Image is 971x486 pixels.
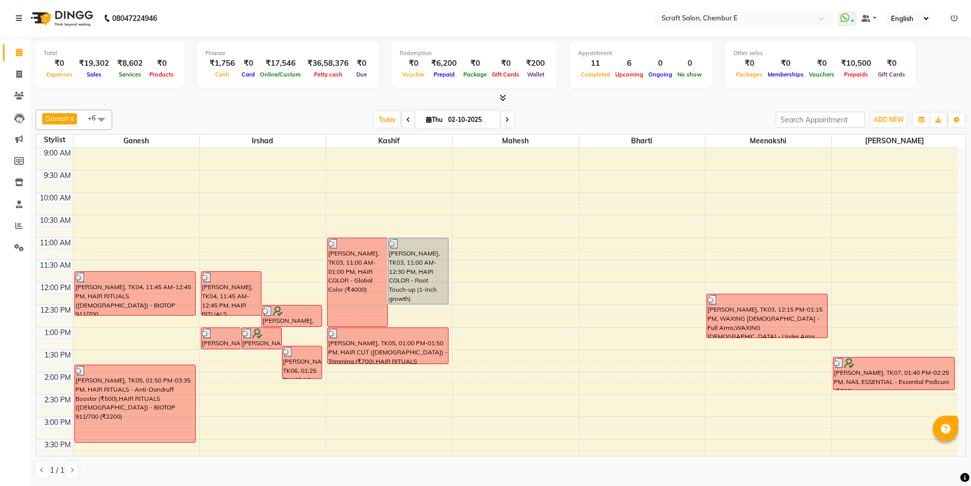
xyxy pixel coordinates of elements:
[871,113,906,127] button: ADD NEW
[489,71,522,78] span: Gift Cards
[646,58,675,69] div: 0
[73,135,199,147] span: Ganesh
[201,272,261,315] div: [PERSON_NAME], TK04, 11:45 AM-12:45 PM, HAIR RITUALS ([DEMOGRAPHIC_DATA]) - BIOTOP 911/700
[328,238,387,326] div: [PERSON_NAME], TK03, 11:00 AM-01:00 PM, HAIR COLOR - Global Color (₹4000)
[112,4,157,33] b: 08047224946
[147,58,176,69] div: ₹0
[205,58,239,69] div: ₹1,756
[445,112,496,127] input: 2025-10-02
[388,238,448,304] div: [PERSON_NAME], TK03, 11:00 AM-12:30 PM, HAIR COLOR - Root Touch-up (1-inch growth)
[38,238,73,248] div: 11:00 AM
[42,350,73,361] div: 1:30 PM
[837,58,875,69] div: ₹10,500
[524,71,547,78] span: Wallet
[75,365,196,442] div: [PERSON_NAME], TK05, 01:50 PM-03:35 PM, HAIR RITUALS - Anti-Dandruff Booster (₹500),HAIR RITUALS ...
[311,71,345,78] span: Petty cash
[257,71,303,78] span: Online/Custom
[239,58,257,69] div: ₹0
[38,283,73,293] div: 12:00 PM
[36,135,73,145] div: Stylist
[431,71,457,78] span: Prepaid
[806,58,837,69] div: ₹0
[42,417,73,428] div: 3:00 PM
[400,58,427,69] div: ₹0
[84,71,104,78] span: Sales
[26,4,96,33] img: logo
[213,71,232,78] span: Cash
[646,71,675,78] span: Ongoing
[776,112,865,127] input: Search Appointment
[200,135,326,147] span: Irshad
[733,49,908,58] div: Other sales
[427,58,461,69] div: ₹6,200
[69,114,74,122] a: x
[842,71,871,78] span: Prepaids
[613,71,646,78] span: Upcoming
[42,372,73,383] div: 2:00 PM
[461,58,489,69] div: ₹0
[400,71,427,78] span: Voucher
[201,328,241,349] div: [PERSON_NAME], TK03, 01:00 PM-01:30 PM, HAIR CUT ([DEMOGRAPHIC_DATA]) - Haircut – Senior Stylist ...
[707,294,828,338] div: [PERSON_NAME], TK03, 12:15 PM-01:15 PM, WAXING [DEMOGRAPHIC_DATA] - Full Arms,WAXING [DEMOGRAPHIC...
[113,58,147,69] div: ₹8,602
[675,58,704,69] div: 0
[262,305,322,326] div: [PERSON_NAME], TK02, 12:30 PM-01:00 PM, STYLING ([DEMOGRAPHIC_DATA]) - Hair Wash
[833,357,954,390] div: [PERSON_NAME], TK07, 01:40 PM-02:25 PM, NAIL ESSENTIAL - Essential Pedicure (₹900)
[806,71,837,78] span: Vouchers
[50,465,64,476] span: 1 / 1
[282,346,322,378] div: [PERSON_NAME], TK06, 01:25 PM-02:10 PM, HAIR COLOR - Root Touch-up (1-inch growth) (₹1600)
[578,49,704,58] div: Appointment
[116,71,144,78] span: Services
[38,193,73,203] div: 10:00 AM
[375,112,400,127] span: Today
[875,58,908,69] div: ₹0
[42,395,73,405] div: 2:30 PM
[733,71,765,78] span: Packages
[765,58,806,69] div: ₹0
[705,135,831,147] span: Meenakshi
[461,71,489,78] span: Package
[400,49,549,58] div: Redemption
[424,116,445,123] span: Thu
[765,71,806,78] span: Memberships
[42,170,73,181] div: 9:30 AM
[44,71,75,78] span: Expenses
[257,58,303,69] div: ₹17,546
[928,445,961,476] iframe: chat widget
[88,114,103,122] span: +6
[613,58,646,69] div: 6
[38,260,73,271] div: 11:30 AM
[875,71,908,78] span: Gift Cards
[239,71,257,78] span: Card
[75,272,196,315] div: [PERSON_NAME], TK04, 11:45 AM-12:45 PM, HAIR RITUALS ([DEMOGRAPHIC_DATA]) - BIOTOP 911/700
[242,328,281,349] div: [PERSON_NAME], TK02, 01:00 PM-01:30 PM, STYLING ([DEMOGRAPHIC_DATA]) - Blow Dry
[453,135,579,147] span: Mahesh
[303,58,353,69] div: ₹36,58,376
[874,116,904,123] span: ADD NEW
[38,305,73,316] div: 12:30 PM
[42,327,73,338] div: 1:00 PM
[147,71,176,78] span: Products
[354,71,370,78] span: Due
[733,58,765,69] div: ₹0
[353,58,371,69] div: ₹0
[42,440,73,450] div: 3:30 PM
[326,135,452,147] span: Kashif
[578,71,613,78] span: Completed
[489,58,522,69] div: ₹0
[44,49,176,58] div: Total
[522,58,549,69] div: ₹200
[675,71,704,78] span: No show
[38,215,73,226] div: 10:30 AM
[328,328,449,364] div: [PERSON_NAME], TK05, 01:00 PM-01:50 PM, HAIR CUT ([DEMOGRAPHIC_DATA]) - Trimming (₹700),HAIR RITU...
[42,148,73,159] div: 9:00 AM
[205,49,371,58] div: Finance
[578,58,613,69] div: 11
[44,58,75,69] div: ₹0
[75,58,113,69] div: ₹19,302
[45,114,69,122] span: Ganesh
[579,135,705,147] span: Bharti
[832,135,958,147] span: [PERSON_NAME]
